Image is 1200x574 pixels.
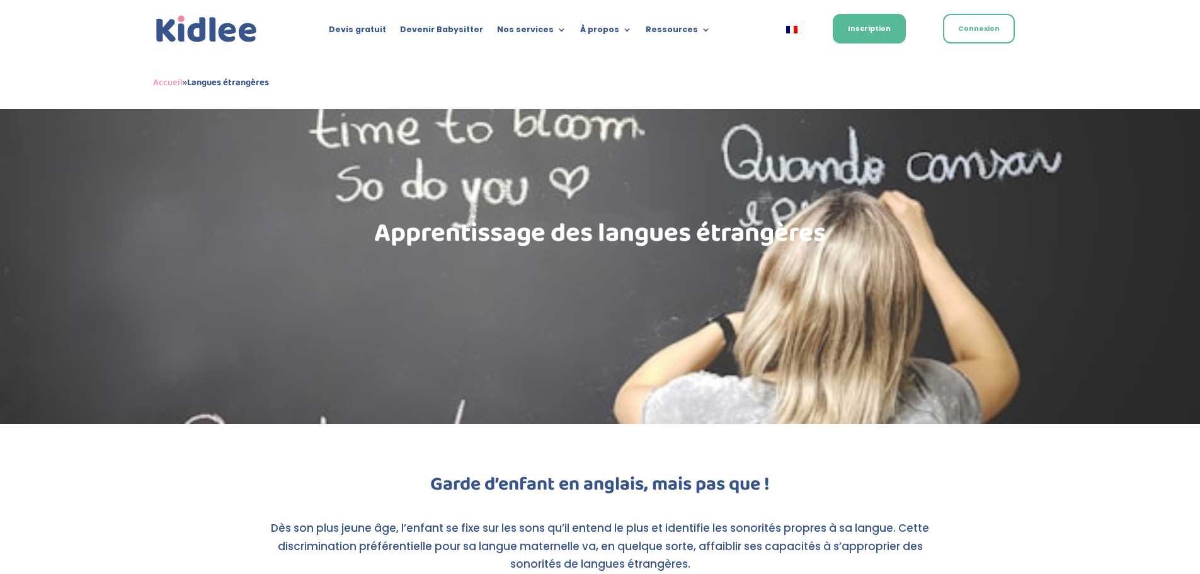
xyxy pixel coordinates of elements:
[646,25,711,39] a: Ressources
[260,475,940,500] h2: Garde d’enfant en anglais, mais pas que !
[153,75,269,90] span: »
[260,221,940,253] h1: Apprentissage des langues étrangères
[833,14,906,43] a: Inscription
[153,13,260,46] a: Kidlee Logo
[187,75,269,90] strong: Langues étrangères
[153,13,260,46] img: logo_kidlee_bleu
[580,25,632,39] a: À propos
[497,25,566,39] a: Nos services
[400,25,483,39] a: Devenir Babysitter
[943,14,1015,43] a: Connexion
[786,26,797,33] img: Français
[153,75,183,90] a: Accueil
[329,25,386,39] a: Devis gratuit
